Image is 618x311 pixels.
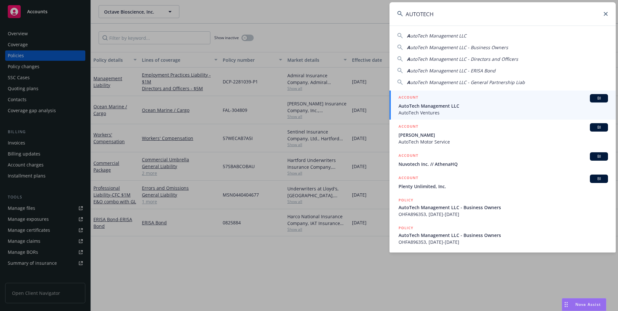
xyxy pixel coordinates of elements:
h5: ACCOUNT [399,175,418,182]
span: AutoTech Management LLC [399,102,608,109]
span: OHFA896353, [DATE]-[DATE] [399,211,608,218]
span: utoTech Management LLC - ERISA Bond [410,68,495,74]
span: AutoTech Management LLC - Business Owners [399,204,608,211]
div: Drag to move [562,298,570,311]
span: utoTech Management LLC [410,33,466,39]
span: BI [592,124,605,130]
input: Search... [389,2,616,26]
span: utoTech Management LLC - Directors and Officers [410,56,518,62]
span: A [407,56,410,62]
a: ACCOUNTBI[PERSON_NAME]AutoTech Motor Service [389,120,616,149]
h5: POLICY [399,225,413,231]
span: A [407,68,410,74]
span: A [407,44,410,50]
a: POLICYAutoTech Management LLC - Business OwnersOHFA896353, [DATE]-[DATE] [389,221,616,249]
span: OHFA896353, [DATE]-[DATE] [399,239,608,245]
button: Nova Assist [562,298,606,311]
h5: ACCOUNT [399,152,418,160]
h5: ACCOUNT [399,94,418,102]
a: ACCOUNTBIAutoTech Management LLCAutoTech Ventures [389,91,616,120]
span: Nova Assist [575,302,601,307]
span: [PERSON_NAME] [399,132,608,138]
span: BI [592,95,605,101]
span: Plenty Unlimited, Inc. [399,183,608,190]
a: ACCOUNTBIPlenty Unlimited, Inc. [389,171,616,193]
span: AutoTech Motor Service [399,138,608,145]
a: POLICYAutoTech Management LLC - Business OwnersOHFA896353, [DATE]-[DATE] [389,193,616,221]
a: ACCOUNTBINuvotech Inc. // AthenaHQ [389,149,616,171]
span: utoTech Management LLC - General Partnership Liab [410,79,525,85]
span: BI [592,176,605,182]
span: BI [592,154,605,159]
span: utoTech Management LLC - Business Owners [410,44,508,50]
h5: POLICY [399,197,413,203]
span: A [407,79,410,85]
span: AutoTech Management LLC - Business Owners [399,232,608,239]
span: AutoTech Ventures [399,109,608,116]
h5: ACCOUNT [399,123,418,131]
span: Nuvotech Inc. // AthenaHQ [399,161,608,167]
span: A [407,33,410,39]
